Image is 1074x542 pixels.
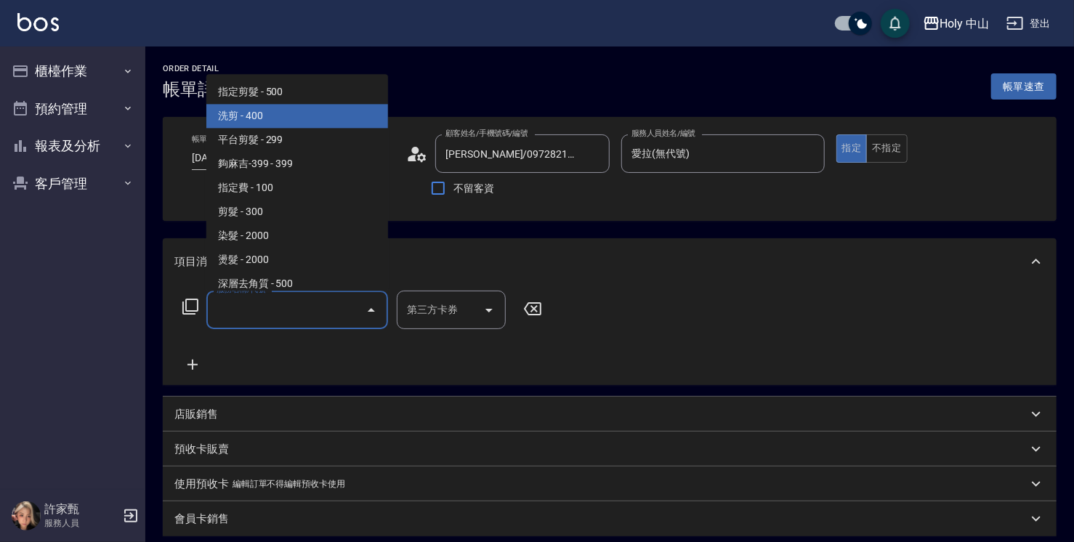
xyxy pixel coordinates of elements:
span: 染髮 - 2000 [206,224,388,248]
p: 店販銷售 [174,407,218,422]
h5: 許家甄 [44,502,118,517]
button: save [881,9,910,38]
button: Holy 中山 [917,9,996,39]
button: 帳單速查 [991,73,1057,100]
button: 客戶管理 [6,165,140,203]
p: 服務人員 [44,517,118,530]
span: 平台剪髮 - 299 [206,128,388,152]
p: 編輯訂單不得編輯預收卡使用 [233,477,345,492]
span: 燙髮 - 2000 [206,248,388,272]
div: 會員卡銷售 [163,501,1057,536]
div: 項目消費 [163,238,1057,285]
p: 預收卡販賣 [174,442,229,457]
span: 剪髮 - 300 [206,200,388,224]
input: YYYY/MM/DD hh:mm [192,146,308,170]
div: Holy 中山 [940,15,990,33]
button: 不指定 [866,134,907,163]
span: 指定費 - 100 [206,176,388,200]
div: 項目消費 [163,285,1057,385]
img: Person [12,501,41,530]
div: 店販銷售 [163,397,1057,432]
span: 洗剪 - 400 [206,104,388,128]
p: 項目消費 [174,254,218,270]
p: 使用預收卡 [174,477,229,492]
span: 指定剪髮 - 500 [206,80,388,104]
span: 深層去角質 - 500 [206,272,388,296]
label: 帳單日期 [192,134,222,145]
button: 預約管理 [6,90,140,128]
span: 夠麻吉-399 - 399 [206,152,388,176]
label: 服務人員姓名/編號 [631,128,695,139]
h3: 帳單詳細 [163,79,233,100]
button: 櫃檯作業 [6,52,140,90]
div: 預收卡販賣 [163,432,1057,466]
button: 報表及分析 [6,127,140,165]
p: 會員卡銷售 [174,511,229,527]
img: Logo [17,13,59,31]
div: 使用預收卡編輯訂單不得編輯預收卡使用 [163,466,1057,501]
h2: Order detail [163,64,233,73]
label: 顧客姓名/手機號碼/編號 [445,128,528,139]
button: Open [477,299,501,322]
button: 指定 [836,134,868,163]
button: 登出 [1001,10,1057,37]
button: Close [360,299,383,322]
span: 不留客資 [453,181,494,196]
